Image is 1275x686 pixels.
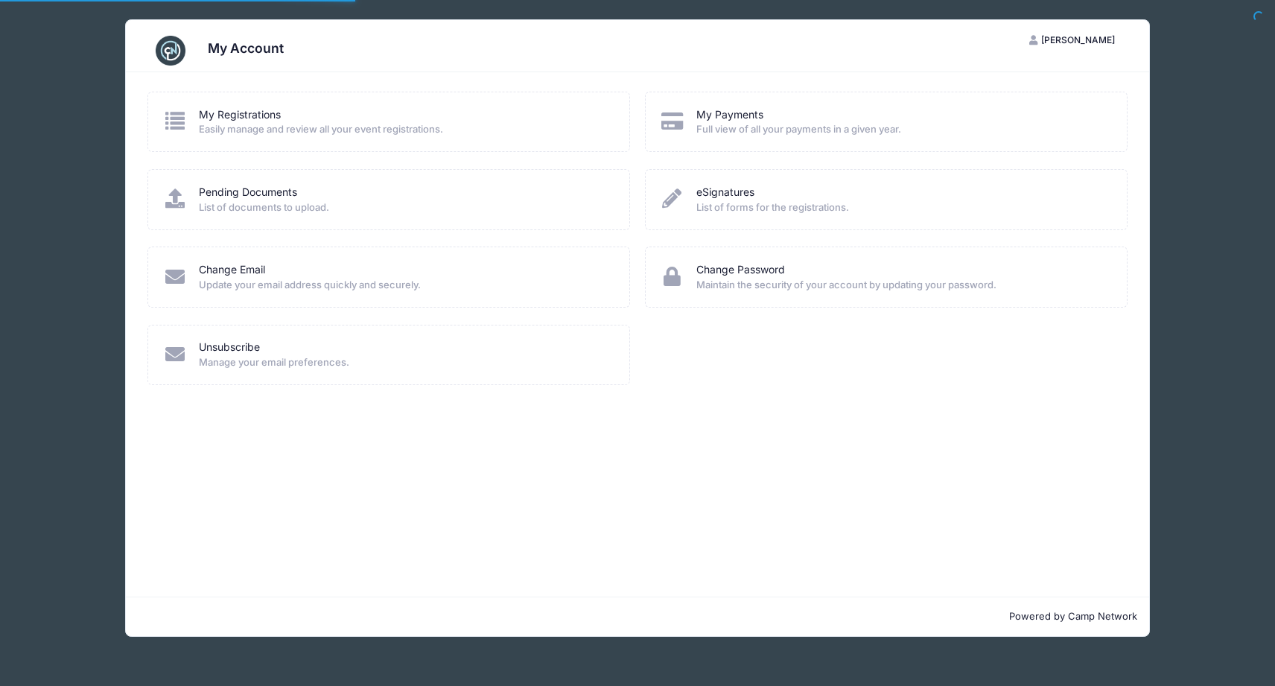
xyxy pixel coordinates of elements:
span: Maintain the security of your account by updating your password. [696,278,1107,293]
span: List of documents to upload. [199,200,610,215]
span: List of forms for the registrations. [696,200,1107,215]
a: My Registrations [199,107,281,123]
a: Pending Documents [199,185,297,200]
a: Unsubscribe [199,340,260,355]
span: Easily manage and review all your event registrations. [199,122,610,137]
button: [PERSON_NAME] [1016,28,1128,53]
a: Change Email [199,262,265,278]
a: eSignatures [696,185,754,200]
span: Update your email address quickly and securely. [199,278,610,293]
img: CampNetwork [156,36,185,66]
a: My Payments [696,107,763,123]
span: Manage your email preferences. [199,355,610,370]
span: Full view of all your payments in a given year. [696,122,1107,137]
h3: My Account [208,40,284,56]
p: Powered by Camp Network [138,609,1137,624]
a: Change Password [696,262,785,278]
span: [PERSON_NAME] [1041,34,1115,45]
